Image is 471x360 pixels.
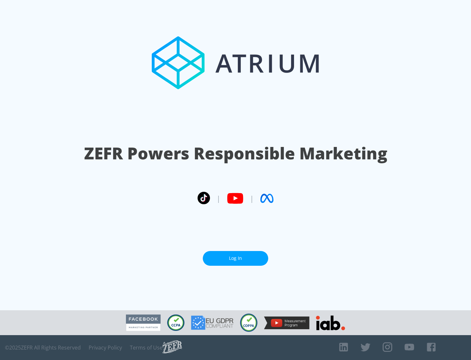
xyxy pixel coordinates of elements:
img: COPPA Compliant [240,314,257,332]
span: | [217,193,220,203]
span: | [250,193,254,203]
a: Log In [203,251,268,266]
a: Terms of Use [130,344,163,351]
img: IAB [316,315,345,330]
img: YouTube Measurement Program [264,316,309,329]
h1: ZEFR Powers Responsible Marketing [84,142,387,165]
img: GDPR Compliant [191,315,234,330]
span: © 2025 ZEFR All Rights Reserved [5,344,81,351]
img: Facebook Marketing Partner [126,315,161,331]
a: Privacy Policy [89,344,122,351]
img: CCPA Compliant [167,315,184,331]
